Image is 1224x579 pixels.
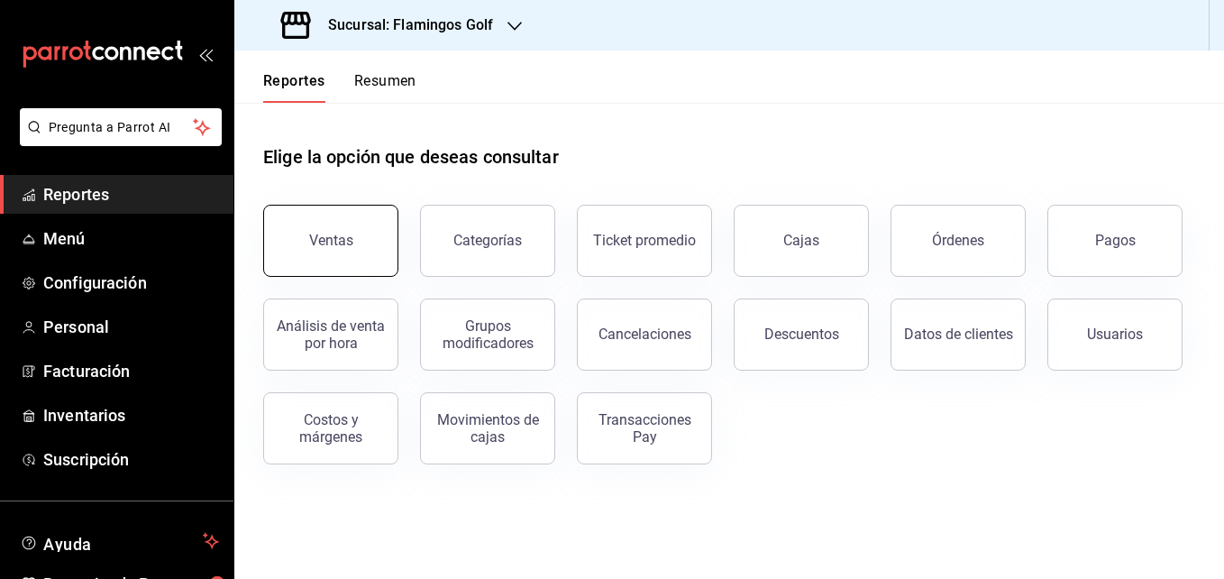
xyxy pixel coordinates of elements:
div: Análisis de venta por hora [275,317,387,352]
div: Órdenes [932,232,984,249]
button: open_drawer_menu [198,47,213,61]
button: Resumen [354,72,416,103]
button: Datos de clientes [891,299,1026,371]
button: Cajas [734,205,869,277]
span: Reportes [43,182,219,207]
a: Pregunta a Parrot AI [13,131,222,150]
button: Descuentos [734,299,869,371]
span: Configuración [43,271,219,295]
span: Inventarios [43,403,219,427]
span: Facturación [43,359,219,383]
span: Menú [43,226,219,251]
button: Pagos [1047,205,1183,277]
button: Órdenes [891,205,1026,277]
div: Usuarios [1087,326,1143,343]
button: Ticket promedio [577,205,712,277]
div: Pagos [1095,232,1136,249]
span: Personal [43,315,219,339]
span: Pregunta a Parrot AI [49,118,194,137]
div: Categorías [453,232,522,249]
div: Ventas [309,232,353,249]
div: Ticket promedio [593,232,696,249]
button: Movimientos de cajas [420,392,555,464]
div: Grupos modificadores [432,317,543,352]
button: Pregunta a Parrot AI [20,108,222,146]
button: Ventas [263,205,398,277]
div: Cancelaciones [598,326,691,343]
div: Transacciones Pay [589,411,700,446]
span: Ayuda [43,530,196,552]
h3: Sucursal: Flamingos Golf [314,14,493,36]
h1: Elige la opción que deseas consultar [263,143,559,170]
button: Grupos modificadores [420,299,555,371]
span: Suscripción [43,447,219,472]
button: Costos y márgenes [263,392,398,464]
div: Datos de clientes [904,326,1013,343]
button: Categorías [420,205,555,277]
button: Usuarios [1047,299,1183,371]
div: navigation tabs [263,72,416,103]
div: Cajas [783,232,819,249]
button: Cancelaciones [577,299,712,371]
div: Movimientos de cajas [432,411,543,446]
button: Reportes [263,72,325,103]
button: Transacciones Pay [577,392,712,464]
button: Análisis de venta por hora [263,299,398,371]
div: Costos y márgenes [275,411,387,446]
div: Descuentos [764,326,839,343]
